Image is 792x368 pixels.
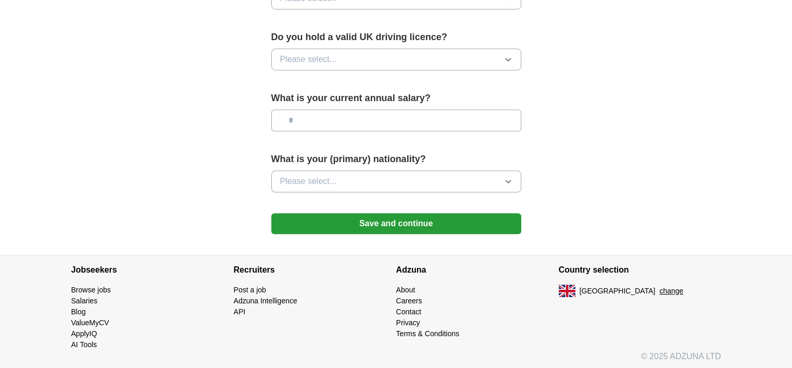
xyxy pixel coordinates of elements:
button: Please select... [271,170,521,192]
a: ApplyIQ [71,329,97,338]
button: Save and continue [271,213,521,234]
label: What is your current annual salary? [271,91,521,105]
h4: Country selection [559,255,721,285]
button: Please select... [271,48,521,70]
label: Do you hold a valid UK driving licence? [271,30,521,44]
a: Adzuna Intelligence [234,297,297,305]
a: API [234,308,246,316]
a: ValueMyCV [71,318,109,327]
a: Salaries [71,297,98,305]
label: What is your (primary) nationality? [271,152,521,166]
a: Post a job [234,286,266,294]
span: Please select... [280,53,337,66]
a: About [396,286,416,294]
a: Careers [396,297,422,305]
a: Terms & Conditions [396,329,459,338]
a: Privacy [396,318,420,327]
a: Contact [396,308,421,316]
a: Blog [71,308,86,316]
a: AI Tools [71,340,97,349]
span: Please select... [280,175,337,188]
img: UK flag [559,285,575,297]
button: change [659,286,683,297]
span: [GEOGRAPHIC_DATA] [580,286,656,297]
a: Browse jobs [71,286,111,294]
